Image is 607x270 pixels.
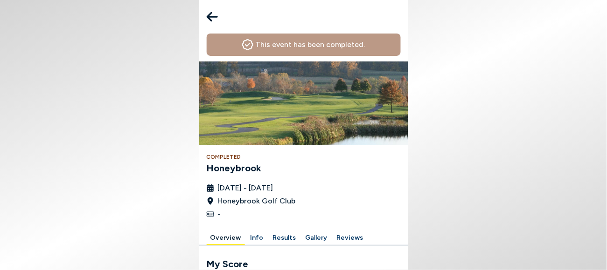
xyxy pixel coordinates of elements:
[207,231,245,245] button: Overview
[255,39,365,50] h4: This event has been completed.
[218,182,273,194] span: [DATE] - [DATE]
[207,161,401,175] h3: Honeybrook
[199,231,408,245] div: Manage your account
[333,231,367,245] button: Reviews
[269,231,300,245] button: Results
[302,231,331,245] button: Gallery
[218,196,296,207] span: Honeybrook Golf Club
[247,231,267,245] button: Info
[199,61,408,145] img: Honeybrook
[207,153,401,161] h4: Completed
[218,209,221,220] span: -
